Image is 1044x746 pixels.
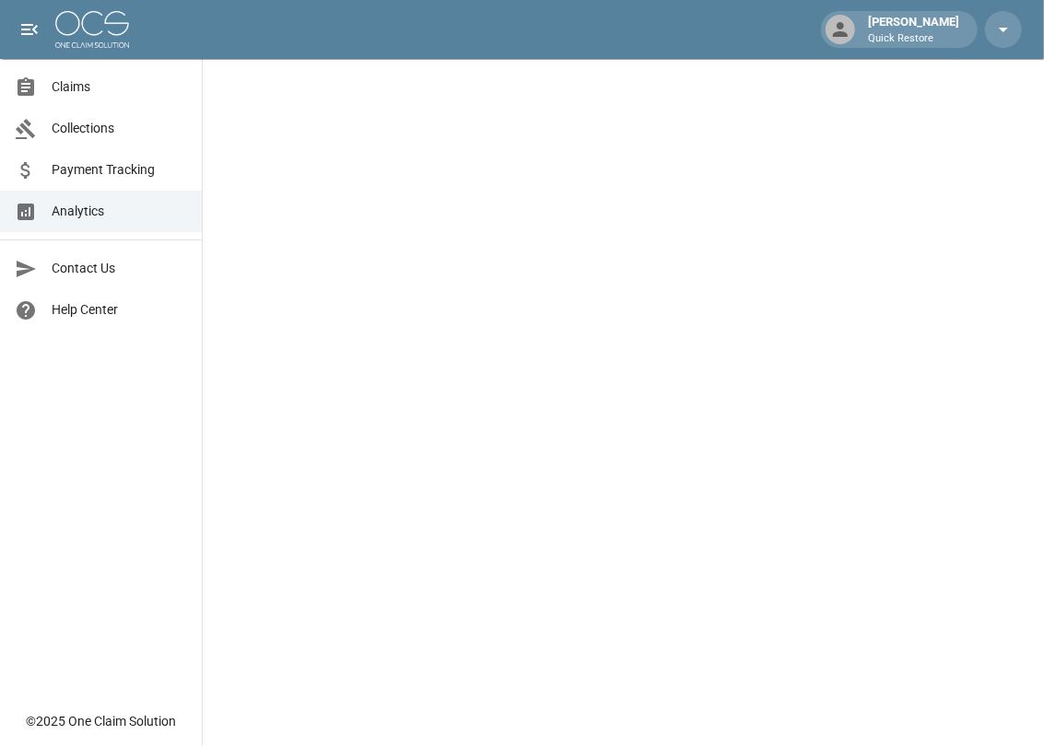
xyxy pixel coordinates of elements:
span: Payment Tracking [52,160,187,180]
div: © 2025 One Claim Solution [26,712,176,730]
iframe: Embedded Dashboard [203,59,1044,740]
span: Collections [52,119,187,138]
span: Claims [52,77,187,97]
span: Contact Us [52,259,187,278]
span: Help Center [52,300,187,320]
img: ocs-logo-white-transparent.png [55,11,129,48]
span: Analytics [52,202,187,221]
p: Quick Restore [868,31,959,47]
button: open drawer [11,11,48,48]
div: [PERSON_NAME] [861,13,967,46]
